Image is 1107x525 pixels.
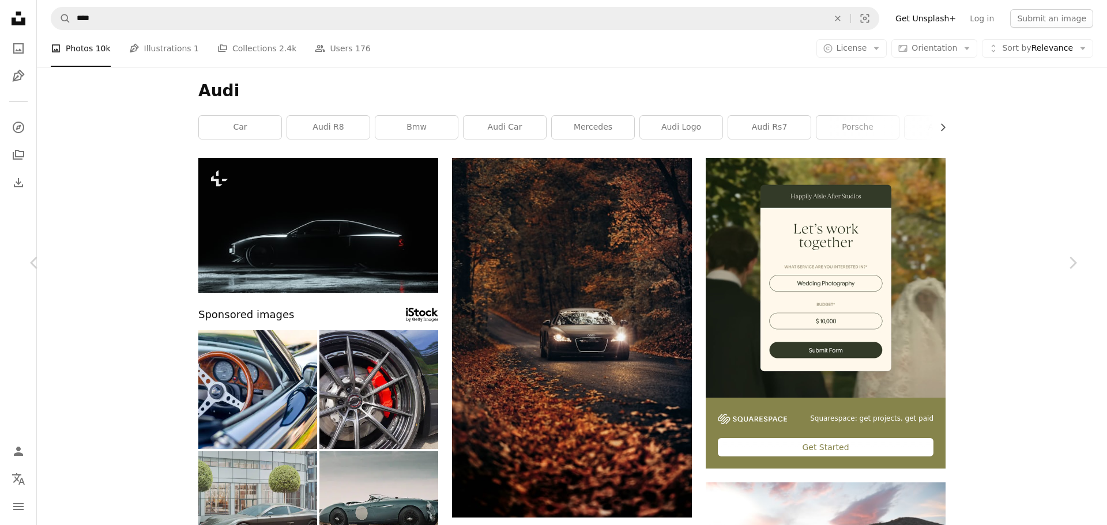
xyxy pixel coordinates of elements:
img: a car parked in the dark with its lights on [198,158,438,293]
a: audi logo [640,116,722,139]
span: Sort by [1002,43,1031,52]
div: Get Started [718,438,933,456]
button: Sort byRelevance [982,39,1093,58]
span: 1 [194,42,199,55]
a: Photos [7,37,30,60]
a: Collections 2.4k [217,30,296,67]
button: Search Unsplash [51,7,71,29]
span: Squarespace: get projects, get paid [810,414,933,424]
a: audi rs7 [728,116,811,139]
button: Language [7,467,30,490]
a: Explore [7,116,30,139]
button: License [816,39,887,58]
button: Visual search [851,7,879,29]
a: a car parked in the dark with its lights on [198,220,438,230]
a: Illustrations [7,65,30,88]
span: Sponsored images [198,307,294,323]
a: black vehicle on road between trees during daytime [452,332,692,342]
form: Find visuals sitewide [51,7,879,30]
a: audi r8 [287,116,370,139]
span: 2.4k [279,42,296,55]
a: Squarespace: get projects, get paidGet Started [706,158,946,469]
a: Users 176 [315,30,370,67]
a: Get Unsplash+ [888,9,963,28]
img: file-1747939393036-2c53a76c450aimage [706,158,946,398]
img: black vehicle on road between trees during daytime [452,158,692,518]
a: audi rs6 [905,116,987,139]
a: Next [1038,207,1107,318]
span: Orientation [912,43,957,52]
button: Clear [825,7,850,29]
a: Log in [963,9,1001,28]
button: Submit an image [1010,9,1093,28]
a: mercedes [552,116,634,139]
span: 176 [355,42,371,55]
a: Illustrations 1 [129,30,199,67]
span: Relevance [1002,43,1073,54]
h1: Audi [198,81,946,101]
button: scroll list to the right [932,116,946,139]
img: Alloy wheel with calipers and racing brakes of the sport car. [319,330,438,449]
a: bmw [375,116,458,139]
span: License [837,43,867,52]
a: car [199,116,281,139]
button: Menu [7,495,30,518]
a: Log in / Sign up [7,440,30,463]
a: Collections [7,143,30,167]
a: porsche [816,116,899,139]
img: file-1747939142011-51e5cc87e3c9 [718,414,787,424]
a: Download History [7,171,30,194]
a: audi car [464,116,546,139]
img: Beautiful wooden steering wheel and and old-fashioned small gauges and large beautiful exterior m... [198,330,317,449]
button: Orientation [891,39,977,58]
